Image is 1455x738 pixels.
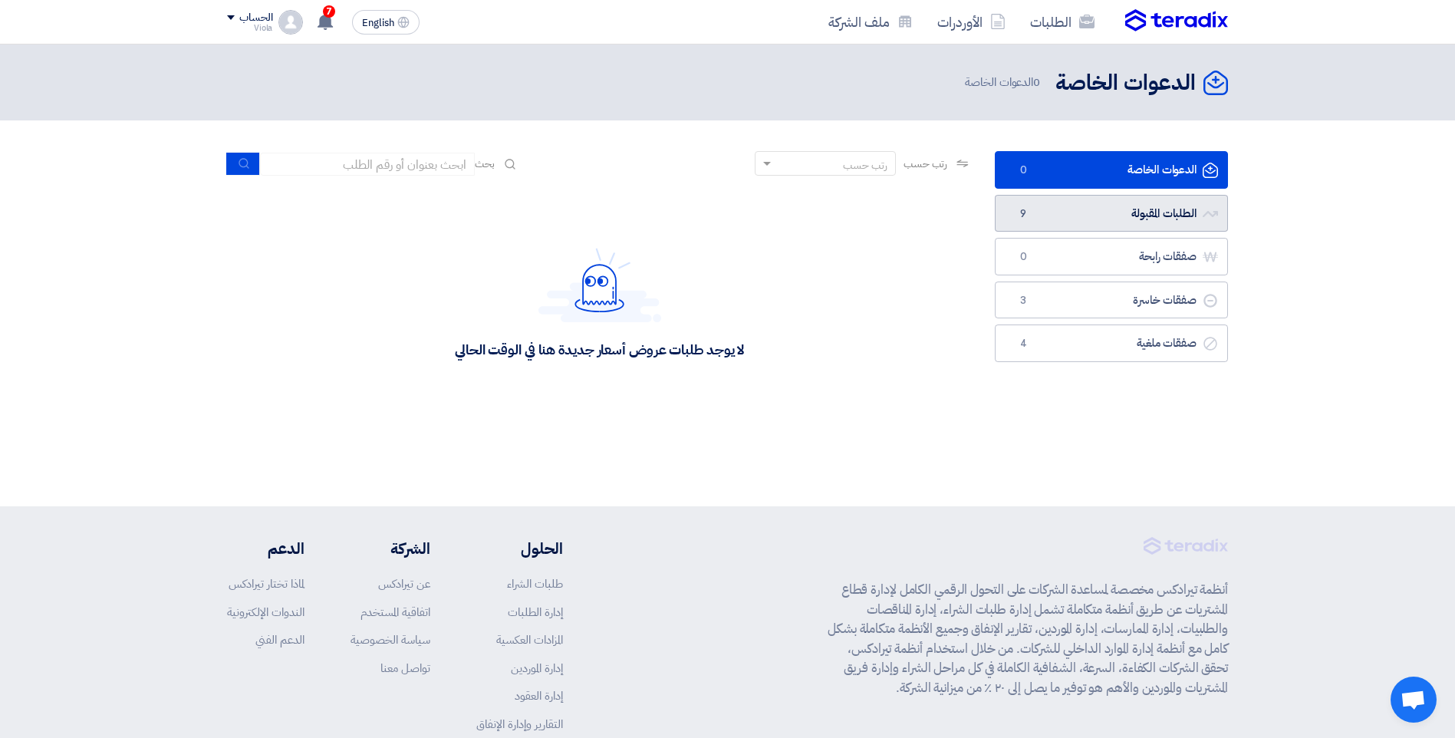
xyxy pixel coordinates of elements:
[1014,293,1032,308] span: 3
[1014,336,1032,351] span: 4
[227,24,272,32] div: Viola
[995,282,1228,319] a: صفقات خاسرة3
[1391,677,1437,723] div: Open chat
[1014,163,1032,178] span: 0
[260,153,475,176] input: ابحث بعنوان أو رقم الطلب
[1125,9,1228,32] img: Teradix logo
[362,18,394,28] span: English
[995,325,1228,362] a: صفقات ملغية4
[476,716,563,733] a: التقارير وإدارة الإنفاق
[239,12,272,25] div: الحساب
[351,537,430,560] li: الشركة
[816,4,925,40] a: ملف الشركة
[828,580,1228,697] p: أنظمة تيرادكس مخصصة لمساعدة الشركات على التحول الرقمي الكامل لإدارة قطاع المشتريات عن طريق أنظمة ...
[475,156,495,172] span: بحث
[380,660,430,677] a: تواصل معنا
[323,5,335,18] span: 7
[1014,249,1032,265] span: 0
[378,575,430,592] a: عن تيرادكس
[455,341,744,358] div: لا يوجد طلبات عروض أسعار جديدة هنا في الوقت الحالي
[1055,68,1196,98] h2: الدعوات الخاصة
[255,631,304,648] a: الدعم الفني
[476,537,563,560] li: الحلول
[995,151,1228,189] a: الدعوات الخاصة0
[995,238,1228,275] a: صفقات رابحة0
[515,687,563,704] a: إدارة العقود
[1014,206,1032,222] span: 9
[843,157,887,173] div: رتب حسب
[965,74,1043,91] span: الدعوات الخاصة
[511,660,563,677] a: إدارة الموردين
[229,575,304,592] a: لماذا تختار تيرادكس
[278,10,303,35] img: profile_test.png
[904,156,947,172] span: رتب حسب
[538,248,661,322] img: Hello
[925,4,1018,40] a: الأوردرات
[508,604,563,621] a: إدارة الطلبات
[995,195,1228,232] a: الطلبات المقبولة9
[507,575,563,592] a: طلبات الشراء
[1033,74,1040,91] span: 0
[227,537,304,560] li: الدعم
[496,631,563,648] a: المزادات العكسية
[227,604,304,621] a: الندوات الإلكترونية
[1018,4,1107,40] a: الطلبات
[351,631,430,648] a: سياسة الخصوصية
[352,10,420,35] button: English
[360,604,430,621] a: اتفاقية المستخدم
